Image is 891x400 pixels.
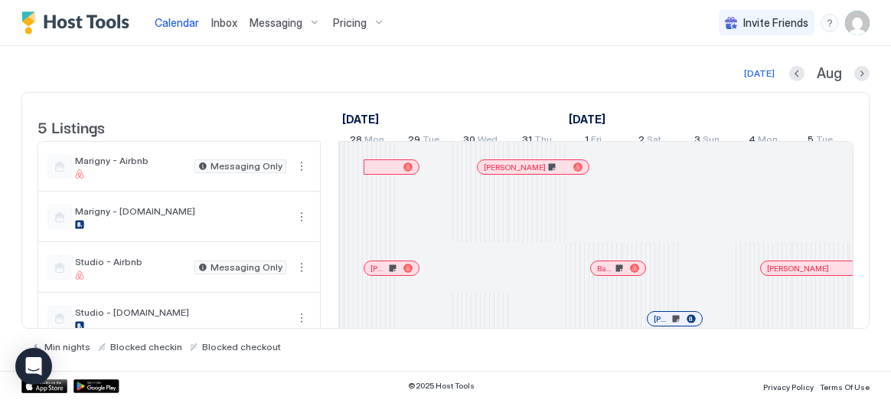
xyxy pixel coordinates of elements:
[155,16,199,29] span: Calendar
[463,133,475,149] span: 30
[346,130,388,152] a: July 28, 2025
[423,133,439,149] span: Tue
[854,66,870,81] button: Next month
[690,130,723,152] a: August 3, 2025
[21,11,136,34] a: Host Tools Logo
[565,108,609,130] a: August 1, 2025
[292,309,311,327] button: More options
[333,16,367,30] span: Pricing
[292,208,311,226] div: menu
[44,341,90,352] span: Min nights
[478,133,498,149] span: Wed
[292,157,311,175] div: menu
[292,258,311,277] div: menu
[155,15,199,31] a: Calendar
[75,155,188,166] span: Marigny - Airbnb
[370,264,387,274] span: [PERSON_NAME]
[763,382,814,392] span: Privacy Policy
[75,256,188,267] span: Studio - Airbnb
[808,133,814,149] span: 5
[518,130,556,152] a: July 31, 2025
[459,130,501,152] a: July 30, 2025
[820,378,870,394] a: Terms Of Use
[654,314,670,324] span: [PERSON_NAME]
[789,66,805,81] button: Previous month
[484,162,546,172] span: [PERSON_NAME]
[408,133,420,149] span: 29
[38,115,105,138] span: 5 Listings
[292,157,311,175] button: More options
[292,309,311,327] div: menu
[597,264,613,274] span: Baylor Norwood
[749,133,756,149] span: 4
[581,130,605,152] a: August 1, 2025
[522,133,532,149] span: 31
[635,130,665,152] a: August 2, 2025
[845,11,870,35] div: User profile
[364,133,384,149] span: Mon
[534,133,552,149] span: Thu
[75,307,286,318] span: Studio - [DOMAIN_NAME]
[745,130,782,152] a: August 4, 2025
[110,341,182,352] span: Blocked checkin
[73,379,119,393] a: Google Play Store
[75,205,286,217] span: Marigny - [DOMAIN_NAME]
[292,258,311,277] button: More options
[350,133,362,149] span: 28
[202,341,281,352] span: Blocked checkout
[817,65,842,83] span: Aug
[742,64,777,83] button: [DATE]
[211,16,237,29] span: Inbox
[816,133,833,149] span: Tue
[647,133,661,149] span: Sat
[804,130,837,152] a: August 5, 2025
[638,133,645,149] span: 2
[763,378,814,394] a: Privacy Policy
[743,16,808,30] span: Invite Friends
[694,133,700,149] span: 3
[292,208,311,226] button: More options
[338,108,383,130] a: July 28, 2025
[767,264,829,274] span: [PERSON_NAME]
[404,130,443,152] a: July 29, 2025
[21,379,67,393] a: App Store
[211,15,237,31] a: Inbox
[703,133,720,149] span: Sun
[250,16,302,30] span: Messaging
[821,14,839,32] div: menu
[408,381,475,391] span: © 2025 Host Tools
[591,133,602,149] span: Fri
[15,348,52,385] div: Open Intercom Messenger
[758,133,778,149] span: Mon
[744,67,775,80] div: [DATE]
[820,382,870,392] span: Terms Of Use
[585,133,589,149] span: 1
